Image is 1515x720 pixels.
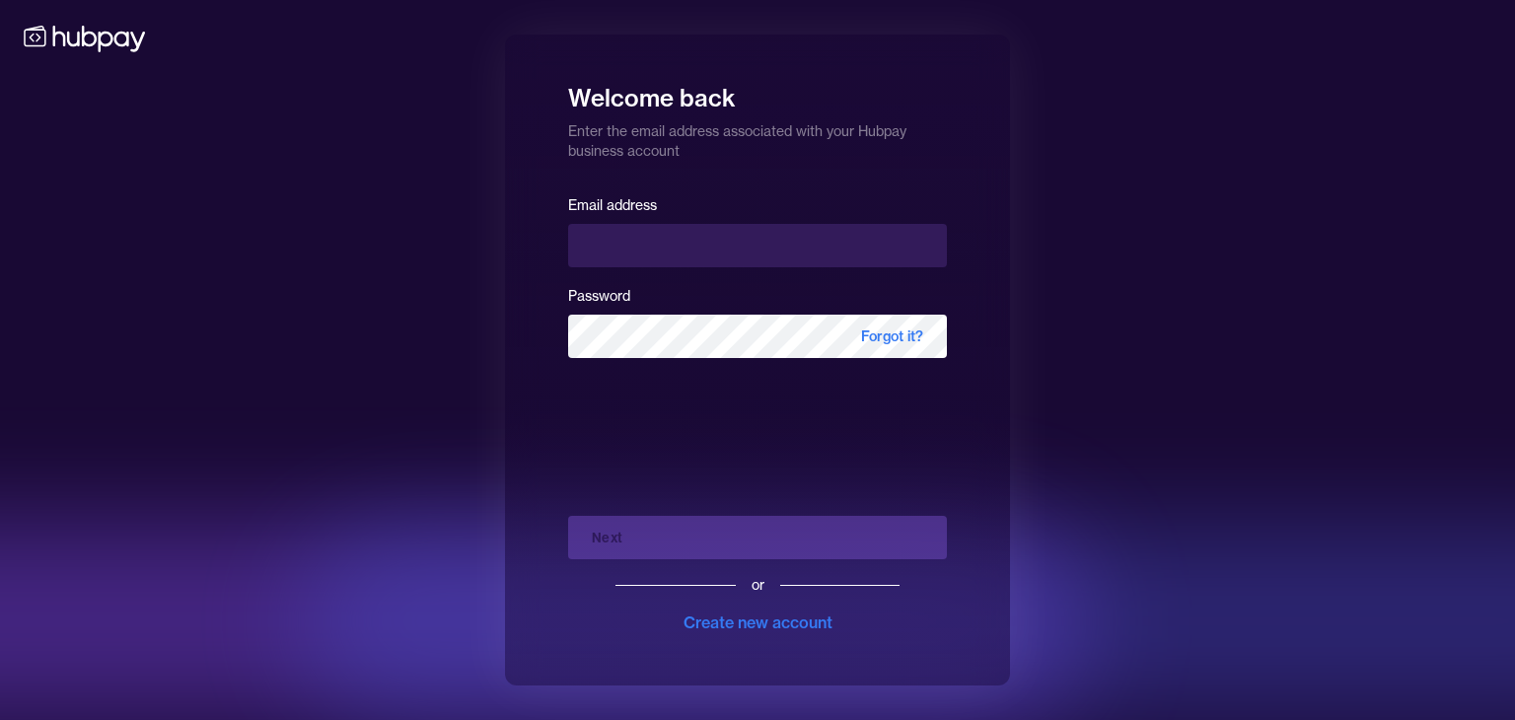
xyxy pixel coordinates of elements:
label: Email address [568,196,657,214]
p: Enter the email address associated with your Hubpay business account [568,113,947,161]
h1: Welcome back [568,70,947,113]
div: Create new account [684,611,832,634]
label: Password [568,287,630,305]
div: or [752,575,764,595]
span: Forgot it? [837,315,947,358]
